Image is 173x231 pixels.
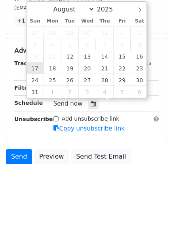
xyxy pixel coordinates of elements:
span: August 4, 2025 [44,38,61,50]
strong: Tracking [14,60,41,66]
span: August 27, 2025 [78,74,96,86]
span: Wed [78,19,96,24]
a: Send [6,149,32,164]
span: August 13, 2025 [78,50,96,62]
h5: Advanced [14,46,159,55]
span: July 27, 2025 [27,27,44,38]
span: July 29, 2025 [61,27,78,38]
span: August 22, 2025 [113,62,131,74]
a: Preview [34,149,69,164]
span: September 6, 2025 [131,86,148,98]
span: August 1, 2025 [113,27,131,38]
span: Tue [61,19,78,24]
a: +12 more [14,16,48,26]
span: August 7, 2025 [96,38,113,50]
span: July 30, 2025 [78,27,96,38]
span: Mon [44,19,61,24]
span: August 19, 2025 [61,62,78,74]
iframe: Chat Widget [133,193,173,231]
a: Send Test Email [71,149,131,164]
span: Sat [131,19,148,24]
span: August 29, 2025 [113,74,131,86]
strong: Unsubscribe [14,116,53,122]
strong: Schedule [14,100,43,106]
span: July 28, 2025 [44,27,61,38]
strong: Filters [14,85,34,91]
span: September 1, 2025 [44,86,61,98]
span: August 24, 2025 [27,74,44,86]
span: August 14, 2025 [96,50,113,62]
span: August 8, 2025 [113,38,131,50]
span: September 5, 2025 [113,86,131,98]
label: Add unsubscribe link [62,115,120,123]
span: August 18, 2025 [44,62,61,74]
span: August 16, 2025 [131,50,148,62]
span: August 21, 2025 [96,62,113,74]
span: September 2, 2025 [61,86,78,98]
a: Copy unsubscribe link [53,125,125,132]
span: August 10, 2025 [27,50,44,62]
span: August 20, 2025 [78,62,96,74]
span: August 5, 2025 [61,38,78,50]
span: September 3, 2025 [78,86,96,98]
span: August 31, 2025 [27,86,44,98]
span: August 11, 2025 [44,50,61,62]
span: August 25, 2025 [44,74,61,86]
span: August 12, 2025 [61,50,78,62]
span: August 15, 2025 [113,50,131,62]
span: August 2, 2025 [131,27,148,38]
span: Send now [53,100,83,107]
span: August 6, 2025 [78,38,96,50]
span: Fri [113,19,131,24]
span: Thu [96,19,113,24]
span: September 4, 2025 [96,86,113,98]
span: Sun [27,19,44,24]
span: August 28, 2025 [96,74,113,86]
span: August 9, 2025 [131,38,148,50]
span: August 23, 2025 [131,62,148,74]
span: August 30, 2025 [131,74,148,86]
span: August 17, 2025 [27,62,44,74]
small: [EMAIL_ADDRESS][DOMAIN_NAME] [14,5,103,11]
span: August 3, 2025 [27,38,44,50]
span: July 31, 2025 [96,27,113,38]
span: August 26, 2025 [61,74,78,86]
input: Year [95,6,123,13]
